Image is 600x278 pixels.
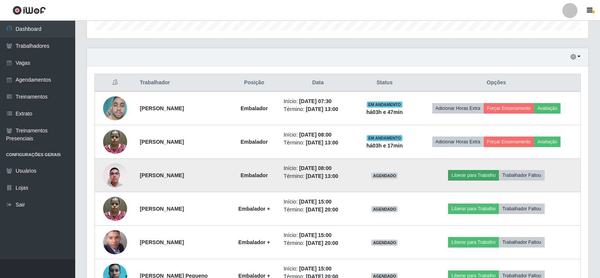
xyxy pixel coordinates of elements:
[238,206,270,212] strong: Embalador +
[306,240,338,246] time: [DATE] 20:00
[366,109,403,115] strong: há 03 h e 47 min
[284,105,352,113] li: Término:
[371,206,398,212] span: AGENDADO
[534,137,561,147] button: Avaliação
[103,216,127,269] img: 1718410528864.jpeg
[284,231,352,239] li: Início:
[299,232,331,238] time: [DATE] 15:00
[366,143,403,149] strong: há 03 h e 17 min
[499,204,544,214] button: Trabalhador Faltou
[306,106,338,112] time: [DATE] 13:00
[299,98,331,104] time: [DATE] 07:30
[284,164,352,172] li: Início:
[12,6,46,15] img: CoreUI Logo
[432,103,484,114] button: Adicionar Horas Extra
[279,74,357,92] th: Data
[140,105,184,111] strong: [PERSON_NAME]
[432,137,484,147] button: Adicionar Horas Extra
[306,140,338,146] time: [DATE] 13:00
[229,74,279,92] th: Posição
[284,239,352,247] li: Término:
[299,165,331,171] time: [DATE] 08:00
[284,131,352,139] li: Início:
[103,193,127,225] img: 1712714567127.jpeg
[367,135,403,141] span: EM ANDAMENTO
[371,240,398,246] span: AGENDADO
[240,139,267,145] strong: Embalador
[103,126,127,158] img: 1712714567127.jpeg
[484,137,534,147] button: Forçar Encerramento
[103,159,127,191] img: 1746465298396.jpeg
[284,97,352,105] li: Início:
[238,239,270,245] strong: Embalador +
[367,102,403,108] span: EM ANDAMENTO
[448,237,499,248] button: Liberar para Trabalho
[284,206,352,214] li: Término:
[412,74,581,92] th: Opções
[306,207,338,213] time: [DATE] 20:00
[306,173,338,179] time: [DATE] 13:00
[534,103,561,114] button: Avaliação
[299,266,331,272] time: [DATE] 15:00
[299,199,331,205] time: [DATE] 15:00
[140,172,184,178] strong: [PERSON_NAME]
[240,105,267,111] strong: Embalador
[135,74,229,92] th: Trabalhador
[140,206,184,212] strong: [PERSON_NAME]
[103,93,127,125] img: 1748551724527.jpeg
[371,173,398,179] span: AGENDADO
[284,265,352,273] li: Início:
[448,170,499,181] button: Liberar para Trabalho
[357,74,412,92] th: Status
[284,198,352,206] li: Início:
[499,237,544,248] button: Trabalhador Faltou
[299,132,331,138] time: [DATE] 08:00
[284,172,352,180] li: Término:
[484,103,534,114] button: Forçar Encerramento
[140,239,184,245] strong: [PERSON_NAME]
[448,204,499,214] button: Liberar para Trabalho
[284,139,352,147] li: Término:
[240,172,267,178] strong: Embalador
[140,139,184,145] strong: [PERSON_NAME]
[499,170,544,181] button: Trabalhador Faltou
